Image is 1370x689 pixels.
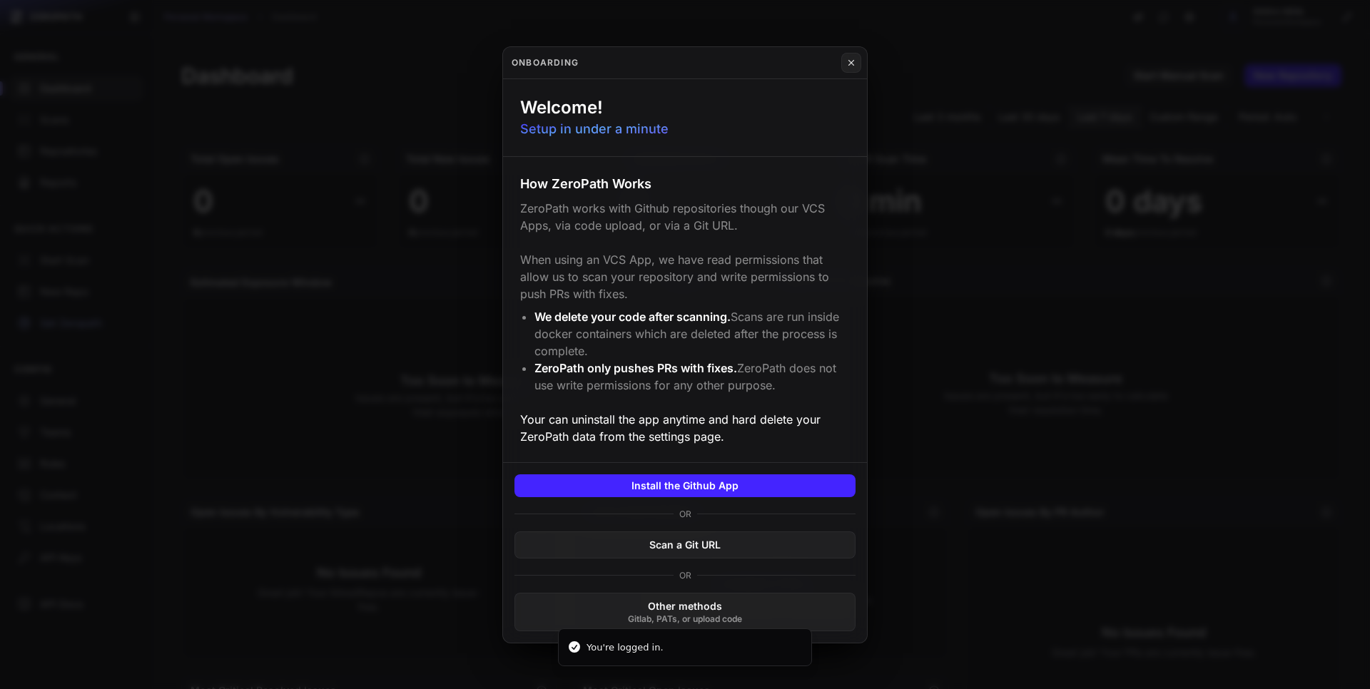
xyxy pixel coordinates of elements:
[534,359,850,394] li: ZeroPath does not use write permissions for any other purpose.
[520,174,651,194] h3: How ZeroPath Works
[679,570,691,581] p: OR
[514,593,856,631] button: Other methodsGitlab, PATs, or upload code
[628,613,742,625] span: Gitlab, PATs, or upload code
[534,310,731,324] span: We delete your code after scanning.
[534,308,850,359] li: Scans are run inside docker containers which are deleted after the process is complete.
[534,361,737,375] span: ZeroPath only pushes PRs with fixes.
[587,640,664,655] div: You're logged in.
[520,96,603,119] h1: Welcome!
[520,119,669,139] p: Setup in under a minute
[512,57,579,68] h4: Onboarding
[679,509,691,520] p: OR
[514,531,856,558] button: Scan a Git URL
[520,200,850,302] p: ZeroPath works with Github repositories though our VCS Apps, via code upload, or via a Git URL. W...
[520,411,850,445] p: Your can uninstall the app anytime and hard delete your ZeroPath data from the settings page.
[514,474,856,497] button: Install the Github App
